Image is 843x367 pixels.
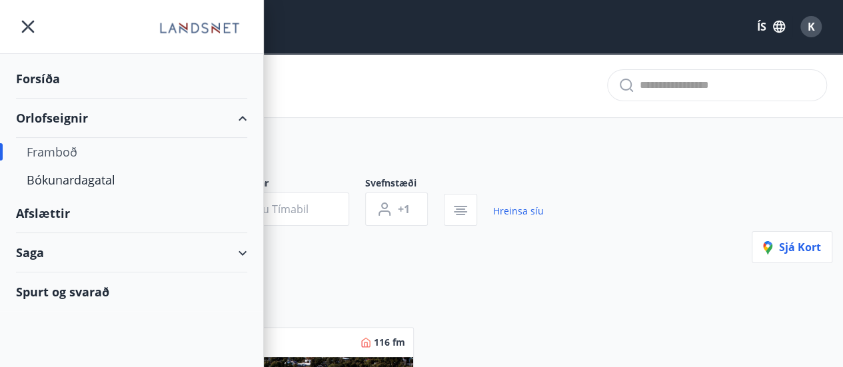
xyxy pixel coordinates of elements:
button: K [795,11,827,43]
div: Bókunardagatal [27,166,237,194]
span: +1 [398,202,410,216]
div: Spurt og svarað [16,272,247,311]
span: 116 fm [374,336,405,349]
button: menu [16,15,40,39]
div: Framboð [27,138,237,166]
span: Svefnstæði [365,177,444,192]
div: Afslættir [16,194,247,233]
span: Dagsetningar [208,177,365,192]
div: Orlofseignir [16,99,247,138]
button: Sjá kort [752,231,832,263]
span: Sjá kort [763,240,821,254]
button: +1 [365,192,428,226]
div: Saga [16,233,247,272]
span: K [808,19,815,34]
button: Veldu tímabil [208,192,349,226]
a: Hreinsa síu [493,196,544,226]
span: Veldu tímabil [241,202,309,216]
button: ÍS [750,15,792,39]
div: Forsíða [16,59,247,99]
img: union_logo [152,15,247,41]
